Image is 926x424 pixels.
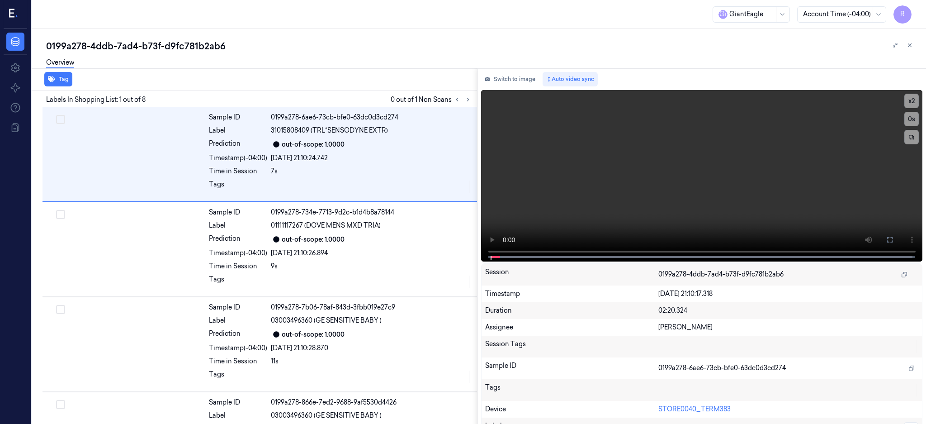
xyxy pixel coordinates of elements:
div: Tags [209,275,267,289]
a: Overview [46,58,74,68]
button: Tag [44,72,72,86]
div: Sample ID [209,303,267,312]
div: Timestamp (-04:00) [209,248,267,258]
div: Device [485,405,658,414]
div: out-of-scope: 1.0000 [282,140,345,149]
div: 7s [271,167,472,176]
div: Label [209,316,267,325]
span: G i [718,10,728,19]
div: STORE0040_TERM383 [658,405,918,414]
div: out-of-scope: 1.0000 [282,235,345,244]
div: 11s [271,357,472,366]
div: Sample ID [209,398,267,407]
div: 0199a278-7b06-78af-843d-3fbb019e27c9 [271,303,472,312]
div: Sample ID [209,208,267,217]
span: 01111117267 (DOVE MENS MXD TRIA) [271,221,381,230]
div: Timestamp [485,289,658,299]
div: 0199a278-6ae6-73cb-bfe0-63dc0d3cd274 [271,113,472,122]
div: [DATE] 21:10:28.870 [271,343,472,353]
div: Tags [485,383,658,397]
div: 0199a278-734e-7713-9d2c-b1d4b8a78144 [271,208,472,217]
div: Timestamp (-04:00) [209,153,267,163]
span: 03003496360 (GE SENSITIVE BABY ) [271,316,382,325]
div: Duration [485,306,658,315]
span: 0 out of 1 Non Scans [391,94,473,105]
div: 0199a278-866e-7ed2-9688-9af5530d4426 [271,398,472,407]
span: Labels In Shopping List: 1 out of 8 [46,95,146,105]
div: Time in Session [209,357,267,366]
div: [PERSON_NAME] [658,323,918,332]
div: Label [209,126,267,135]
div: 0199a278-4ddb-7ad4-b73f-d9fc781b2ab6 [46,40,919,52]
div: Prediction [209,139,267,150]
span: 0199a278-4ddb-7ad4-b73f-d9fc781b2ab6 [658,270,784,279]
div: Assignee [485,323,658,332]
button: Select row [56,305,65,314]
div: Label [209,221,267,230]
div: Time in Session [209,167,267,176]
div: Label [209,411,267,420]
button: Select row [56,400,65,409]
div: [DATE] 21:10:26.894 [271,248,472,258]
div: Session Tags [485,339,658,354]
div: Sample ID [485,361,658,376]
div: Prediction [209,329,267,340]
div: Session [485,267,658,282]
div: [DATE] 21:10:17.318 [658,289,918,299]
button: Switch to image [481,72,539,86]
button: Select row [56,210,65,219]
button: 0s [904,112,919,126]
button: Auto video sync [543,72,598,86]
button: Select row [56,115,65,124]
div: Tags [209,370,267,384]
div: Prediction [209,234,267,245]
div: 9s [271,262,472,271]
div: Timestamp (-04:00) [209,343,267,353]
div: Tags [209,180,267,194]
div: Sample ID [209,113,267,122]
button: x2 [904,94,919,108]
div: out-of-scope: 1.0000 [282,330,345,339]
div: [DATE] 21:10:24.742 [271,153,472,163]
span: 31015808409 (TRL*SENSODYNE EXTR) [271,126,388,135]
div: 02:20.324 [658,306,918,315]
button: R [893,5,912,24]
span: 03003496360 (GE SENSITIVE BABY ) [271,411,382,420]
span: 0199a278-6ae6-73cb-bfe0-63dc0d3cd274 [658,363,786,373]
div: Time in Session [209,262,267,271]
